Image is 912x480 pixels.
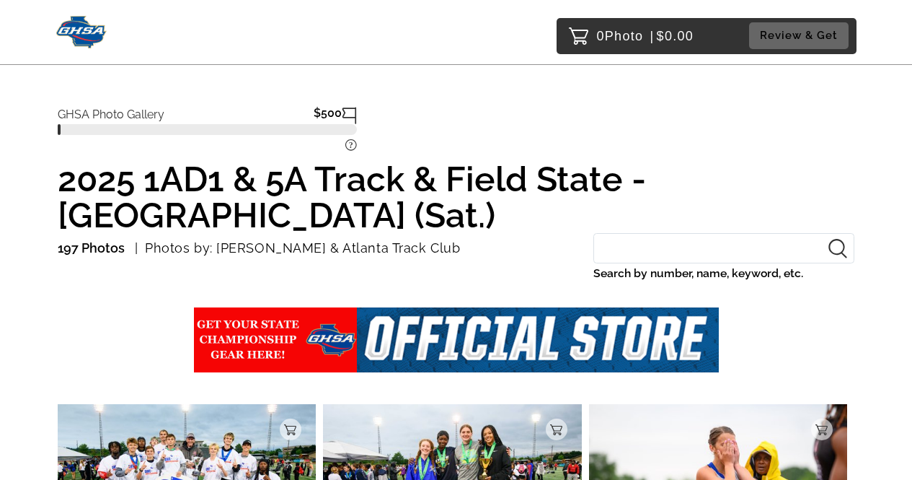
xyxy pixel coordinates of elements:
h1: 2025 1AD1 & 5A Track & Field State - [GEOGRAPHIC_DATA] (Sat.) [58,161,854,233]
p: $500 [314,107,342,124]
p: 197 Photos [58,237,125,260]
img: Snapphound Logo [56,16,107,48]
tspan: ? [349,140,353,150]
p: 0 $0.00 [597,25,694,48]
span: Photo [605,25,644,48]
button: Review & Get [749,22,849,49]
p: Photos by: [PERSON_NAME] & Atlanta Track Club [135,237,461,260]
label: Search by number, name, keyword, etc. [593,263,854,284]
p: GHSA Photo Gallery [58,101,164,121]
img: ghsa%2Fevents%2Fgallery%2Fundefined%2F5fb9f561-abbd-4c28-b40d-30de1d9e5cda [194,307,719,372]
span: | [650,29,655,43]
a: Review & Get [749,22,853,49]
